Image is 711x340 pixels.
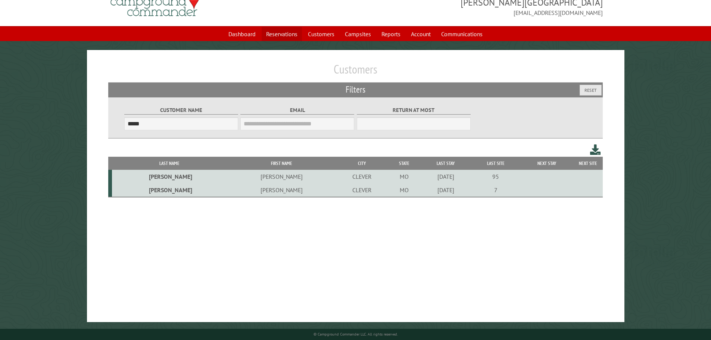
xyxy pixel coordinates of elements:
a: Reports [377,27,405,41]
a: Download this customer list (.csv) [590,143,601,157]
td: CLEVER [336,183,388,197]
a: Customers [303,27,339,41]
th: Next Site [573,157,603,170]
div: [DATE] [422,173,470,180]
a: Campsites [340,27,375,41]
label: Return at most [357,106,471,115]
td: [PERSON_NAME] [227,183,336,197]
th: State [388,157,421,170]
a: Account [406,27,435,41]
td: [PERSON_NAME] [227,170,336,183]
button: Reset [580,85,602,96]
th: City [336,157,388,170]
a: Dashboard [224,27,260,41]
label: Email [240,106,354,115]
div: [DATE] [422,186,470,194]
th: Last Site [471,157,521,170]
td: CLEVER [336,170,388,183]
a: Communications [437,27,487,41]
h2: Filters [108,82,603,97]
th: Next Stay [521,157,573,170]
label: Customer Name [124,106,238,115]
a: Reservations [262,27,302,41]
th: Last Stay [420,157,471,170]
th: Last Name [112,157,228,170]
td: MO [388,170,421,183]
td: [PERSON_NAME] [112,183,228,197]
th: First Name [227,157,336,170]
small: © Campground Commander LLC. All rights reserved. [314,332,398,337]
td: 7 [471,183,521,197]
h1: Customers [108,62,603,82]
td: [PERSON_NAME] [112,170,228,183]
td: MO [388,183,421,197]
td: 95 [471,170,521,183]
